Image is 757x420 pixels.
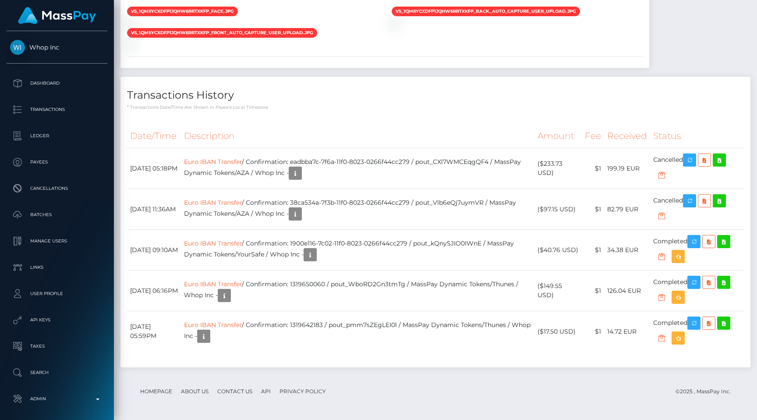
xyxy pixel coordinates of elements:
p: API Keys [10,313,104,327]
img: vr_1QmILLCXdfp1jQhWyZse2AUIfile_1QmIKhCXdfp1jQhWxVwn5jAF [127,41,134,48]
p: Links [10,261,104,274]
a: Taxes [7,335,107,357]
td: / Confirmation: eadbba7c-7f6a-11f0-8023-0266f44cc279 / pout_CXl7WMCEqgQF4 / MassPay Dynamic Token... [181,148,534,189]
th: Amount [534,124,582,148]
th: Description [181,124,534,148]
a: Euro IBAN Transfer [184,280,242,288]
td: Completed [650,230,744,271]
td: [DATE] 05:59PM [127,311,181,352]
td: Completed [650,271,744,311]
td: 14.72 EUR [604,311,650,352]
a: Euro IBAN Transfer [184,321,242,329]
a: Privacy Policy [276,384,329,398]
p: Taxes [10,340,104,353]
span: vs_1QmIIyCXdfp1jQhW6rRtxKFP_back_auto_capture_user_upload.jpg [392,7,580,16]
p: Payees [10,156,104,169]
img: MassPay Logo [18,7,96,24]
p: Dashboard [10,77,104,90]
td: ($40.76 USD) [534,230,582,271]
td: $1 [582,271,604,311]
td: / Confirmation: 1319642183 / pout_pmm7sZEgLEI0l / MassPay Dynamic Tokens/Thunes / Whop Inc - [181,311,534,352]
a: Cancellations [7,178,107,199]
a: Homepage [137,384,176,398]
th: Status [650,124,744,148]
p: Manage Users [10,235,104,248]
a: Manage Users [7,230,107,252]
td: $1 [582,189,604,230]
th: Date/Time [127,124,181,148]
a: Transactions [7,99,107,121]
td: / Confirmation: 38ca534a-7f3b-11f0-8023-0266f44cc279 / pout_Vlb6eQj7uymVR / MassPay Dynamic Token... [181,189,534,230]
th: Received [604,124,650,148]
p: Batches [10,208,104,221]
td: $1 [582,311,604,352]
td: Cancelled [650,189,744,230]
a: Payees [7,151,107,173]
td: [DATE] 06:16PM [127,271,181,311]
a: API Keys [7,309,107,331]
p: Transactions [10,103,104,116]
p: * Transactions date/time are shown in payee's local timezone [127,104,744,110]
img: vr_1QmILLCXdfp1jQhWyZse2AUIfile_1QmIKvCXdfp1jQhWfYQyUZtI [392,20,399,27]
img: Whop Inc [10,40,25,55]
img: vr_1QmILLCXdfp1jQhWyZse2AUIfile_1QmILFCXdfp1jQhWVtdb0nnR [127,20,134,27]
td: ($97.15 USD) [534,189,582,230]
p: Cancellations [10,182,104,195]
td: 82.79 EUR [604,189,650,230]
td: / Confirmation: 1319650060 / pout_WboRD2Gn3tmTg / MassPay Dynamic Tokens/Thunes / Whop Inc - [181,271,534,311]
td: 34.38 EUR [604,230,650,271]
td: 126.04 EUR [604,271,650,311]
td: 199.19 EUR [604,148,650,189]
td: [DATE] 11:36AM [127,189,181,230]
td: Cancelled [650,148,744,189]
p: User Profile [10,287,104,300]
span: vs_1QmIIyCXdfp1jQhW6rRtxKFP_front_auto_capture_user_upload.jpg [127,28,317,38]
a: Euro IBAN Transfer [184,199,242,206]
td: ($17.50 USD) [534,311,582,352]
a: Admin [7,388,107,410]
a: User Profile [7,283,107,305]
span: Whop Inc [7,43,107,51]
td: [DATE] 09:10AM [127,230,181,271]
p: Ledger [10,129,104,142]
h4: Transactions History [127,88,744,103]
td: Completed [650,311,744,352]
a: Search [7,362,107,384]
p: Admin [10,392,104,406]
span: vs_1QmIIyCXdfp1jQhW6rRtxKFP_face.jpg [127,7,238,16]
td: $1 [582,230,604,271]
p: Search [10,366,104,379]
div: © 2025 , MassPay Inc. [676,387,737,396]
a: Contact Us [214,384,256,398]
a: Dashboard [7,72,107,94]
a: Euro IBAN Transfer [184,158,242,166]
a: Links [7,256,107,278]
a: API [258,384,274,398]
a: Ledger [7,125,107,147]
a: Batches [7,204,107,226]
a: Euro IBAN Transfer [184,239,242,247]
td: / Confirmation: 1900e116-7c02-11f0-8023-0266f44cc279 / pout_kQnySJIO0IWnE / MassPay Dynamic Token... [181,230,534,271]
a: About Us [177,384,212,398]
td: ($149.55 USD) [534,271,582,311]
td: ($233.73 USD) [534,148,582,189]
th: Fee [582,124,604,148]
td: [DATE] 05:18PM [127,148,181,189]
td: $1 [582,148,604,189]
